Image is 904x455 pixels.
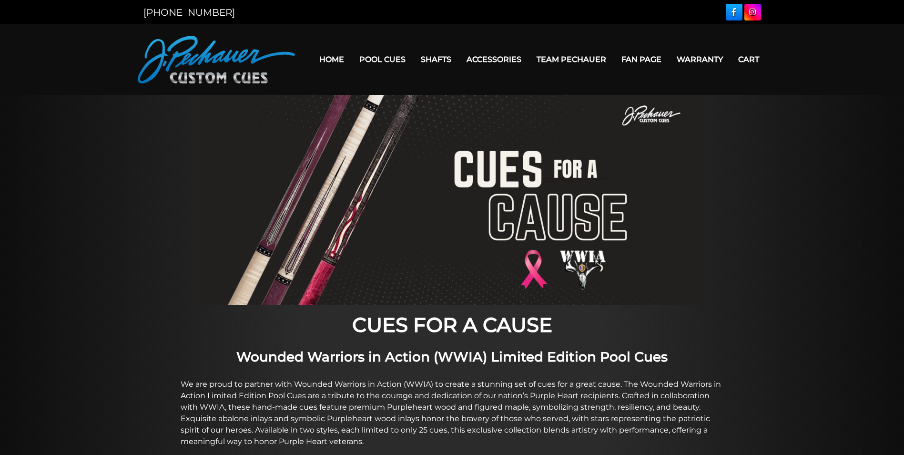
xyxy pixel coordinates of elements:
a: Shafts [413,47,459,72]
a: Team Pechauer [529,47,614,72]
img: Pechauer Custom Cues [138,36,295,83]
a: Home [312,47,352,72]
a: Accessories [459,47,529,72]
p: We are proud to partner with Wounded Warriors in Action (WWIA) to create a stunning set of cues f... [181,379,724,447]
strong: Wounded Warriors in Action (WWIA) Limited Edition Pool Cues [236,349,668,365]
a: [PHONE_NUMBER] [143,7,235,18]
strong: CUES FOR A CAUSE [352,312,552,337]
a: Pool Cues [352,47,413,72]
a: Cart [731,47,767,72]
a: Fan Page [614,47,669,72]
a: Warranty [669,47,731,72]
